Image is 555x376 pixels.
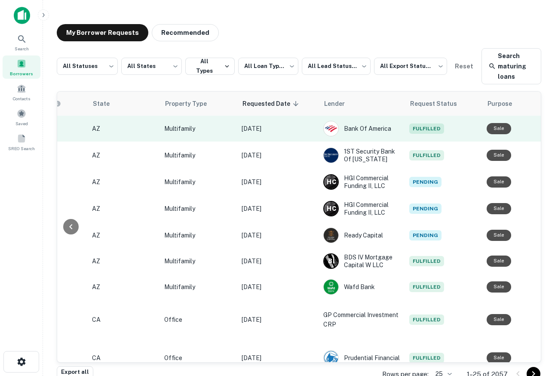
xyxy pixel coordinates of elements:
[160,92,237,116] th: Property Type
[13,95,30,102] span: Contacts
[152,24,219,41] button: Recommended
[92,151,156,160] p: AZ
[92,177,156,187] p: AZ
[185,58,235,75] button: All Types
[3,80,40,104] a: Contacts
[451,58,478,75] button: Reset
[327,204,336,213] p: H C
[324,99,356,109] span: Lender
[242,353,315,363] p: [DATE]
[409,314,444,325] span: Fulfilled
[92,256,156,266] p: AZ
[409,282,444,292] span: Fulfilled
[302,55,371,77] div: All Lead Statuses
[164,256,233,266] p: Multifamily
[327,178,336,187] p: H C
[164,353,233,363] p: Office
[324,121,338,136] img: picture
[164,231,233,240] p: Multifamily
[164,315,233,324] p: Office
[487,123,511,134] div: Sale
[242,124,315,133] p: [DATE]
[487,352,511,363] div: Sale
[92,204,156,213] p: AZ
[15,120,28,127] span: Saved
[242,151,315,160] p: [DATE]
[242,231,315,240] p: [DATE]
[3,31,40,54] a: Search
[242,315,315,324] p: [DATE]
[57,55,118,77] div: All Statuses
[487,281,511,292] div: Sale
[482,92,543,116] th: Purpose
[242,256,315,266] p: [DATE]
[409,203,442,214] span: Pending
[92,353,156,363] p: CA
[164,124,233,133] p: Multifamily
[8,145,35,152] span: SREO Search
[512,307,555,348] iframe: Chat Widget
[164,177,233,187] p: Multifamily
[323,201,401,216] div: HGI Commercial Funding II, LLC
[409,353,444,363] span: Fulfilled
[238,55,298,77] div: All Loan Types
[405,92,482,116] th: Request Status
[92,315,156,324] p: CA
[15,45,29,52] span: Search
[487,230,511,240] div: Sale
[92,282,156,292] p: AZ
[409,150,444,160] span: Fulfilled
[88,92,160,116] th: State
[165,99,218,109] span: Property Type
[92,231,156,240] p: AZ
[3,55,40,79] a: Borrowers
[323,350,401,366] div: Prudential Financial
[10,70,33,77] span: Borrowers
[242,204,315,213] p: [DATE]
[324,228,338,243] img: picture
[14,7,30,24] img: capitalize-icon.png
[323,310,401,329] p: GP Commercial Investment CRP
[323,148,401,163] div: 1ST Security Bank Of [US_STATE]
[324,148,338,163] img: picture
[409,123,444,134] span: Fulfilled
[487,256,511,266] div: Sale
[323,121,401,136] div: Bank Of America
[121,55,182,77] div: All States
[409,230,442,240] span: Pending
[92,124,156,133] p: AZ
[324,351,338,365] img: picture
[488,99,523,109] span: Purpose
[323,228,401,243] div: Ready Capital
[323,253,401,269] div: BDS IV Mortgage Capital W LLC
[323,279,401,295] div: Wafd Bank
[409,256,444,266] span: Fulfilled
[374,55,447,77] div: All Export Statuses
[487,176,511,187] div: Sale
[328,257,334,266] p: B I
[3,130,40,154] a: SREO Search
[323,174,401,190] div: HGI Commercial Funding II, LLC
[3,105,40,129] a: Saved
[319,92,405,116] th: Lender
[164,204,233,213] p: Multifamily
[164,151,233,160] p: Multifamily
[93,99,121,109] span: State
[481,48,541,84] a: Search maturing loans
[164,282,233,292] p: Multifamily
[324,280,338,294] img: picture
[57,24,148,41] button: My Borrower Requests
[487,314,511,325] div: Sale
[242,99,301,109] span: Requested Date
[242,282,315,292] p: [DATE]
[487,203,511,214] div: Sale
[409,177,442,187] span: Pending
[242,177,315,187] p: [DATE]
[487,150,511,160] div: Sale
